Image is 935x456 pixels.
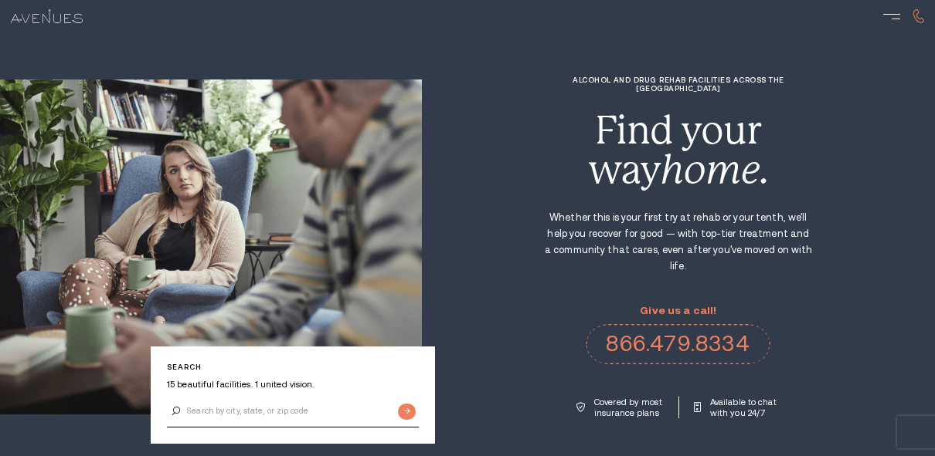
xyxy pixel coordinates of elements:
p: Available to chat with you 24/7 [710,397,780,418]
div: Find your way [543,111,814,189]
p: Search [167,363,419,371]
p: Covered by most insurance plans [594,397,665,418]
p: Whether this is your first try at rehab or your tenth, we'll help you recover for good — with top... [543,210,814,275]
i: home. [661,147,769,192]
p: Give us a call! [586,305,770,316]
a: Available to chat with you 24/7 [694,397,780,418]
p: 15 beautiful facilities. 1 united vision. [167,379,419,390]
h1: Alcohol and Drug Rehab Facilities across the [GEOGRAPHIC_DATA] [543,76,814,93]
input: Search by city, state, or zip code [167,395,419,427]
a: 866.479.8334 [586,324,770,364]
input: Submit [398,404,416,420]
a: Covered by most insurance plans [576,397,665,418]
